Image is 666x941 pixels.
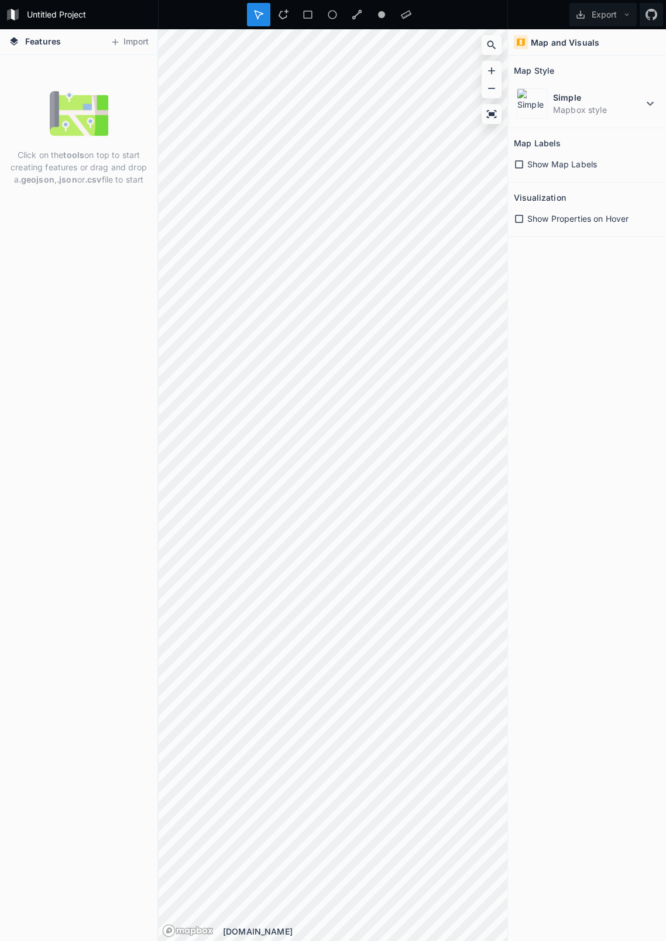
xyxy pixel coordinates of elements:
[57,174,77,184] strong: .json
[531,36,599,49] h4: Map and Visuals
[517,88,547,119] img: Simple
[514,61,554,80] h2: Map Style
[104,33,155,51] button: Import
[9,149,149,186] p: Click on the on top to start creating features or drag and drop a , or file to start
[19,174,54,184] strong: .geojson
[223,925,507,937] div: [DOMAIN_NAME]
[63,150,84,160] strong: tools
[553,104,643,116] dd: Mapbox style
[514,188,566,207] h2: Visualization
[527,158,597,170] span: Show Map Labels
[25,35,61,47] span: Features
[85,174,102,184] strong: .csv
[514,134,561,152] h2: Map Labels
[553,91,643,104] dt: Simple
[569,3,637,26] button: Export
[162,924,214,937] a: Mapbox logo
[50,84,108,143] img: empty
[527,212,629,225] span: Show Properties on Hover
